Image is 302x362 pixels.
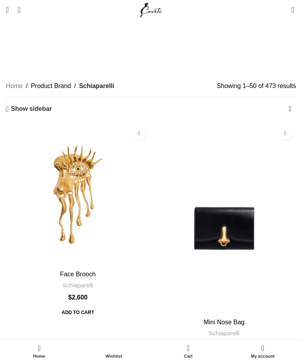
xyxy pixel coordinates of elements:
[6,354,73,359] span: Home
[138,6,164,13] a: Site logo
[151,342,226,360] a: 0 Cart
[6,123,150,266] img: Schiaparelli Face Brooch30200 nobg
[114,39,188,56] h1: Schiaparelli
[6,81,23,91] a: Home
[77,342,151,360] div: My wishlist
[151,342,226,360] div: My cart
[2,2,13,18] a: Open mobile menu
[284,103,296,115] select: Shop order
[187,342,193,348] span: 0
[230,354,296,359] span: My account
[6,105,52,113] a: Show sidebar
[152,123,296,314] img: medFormat packshot SA169101 99997551 nobg
[6,123,150,266] a: Face Brooch
[287,2,298,18] a: 0
[217,81,296,91] p: Showing 1–50 of 473 results
[133,60,169,67] a: Categories
[56,305,99,320] a: Add to cart: “Face Brooch”
[155,354,222,359] span: Cart
[56,305,99,320] span: Add to cart
[79,81,114,91] span: Schiaparelli
[2,342,77,360] a: Home
[63,281,94,289] a: Schiaparelli
[292,4,298,10] span: 0
[209,329,240,337] a: Schiaparelli
[68,294,88,301] bdi: 2,600
[152,123,296,314] a: Mini Nose Bag
[6,81,114,91] nav: Breadcrumb
[68,294,72,301] span: $
[226,342,300,360] a: My account
[83,23,219,30] a: Fancy designing your own shoe? | Discover Now
[31,81,71,91] span: Product Brand
[60,271,96,277] a: Face Brooch
[77,342,151,360] a: Wishlist
[81,354,147,359] span: Wishlist
[204,319,245,325] a: Mini Nose Bag
[280,2,287,18] div: My Wishlist
[13,2,20,18] a: Search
